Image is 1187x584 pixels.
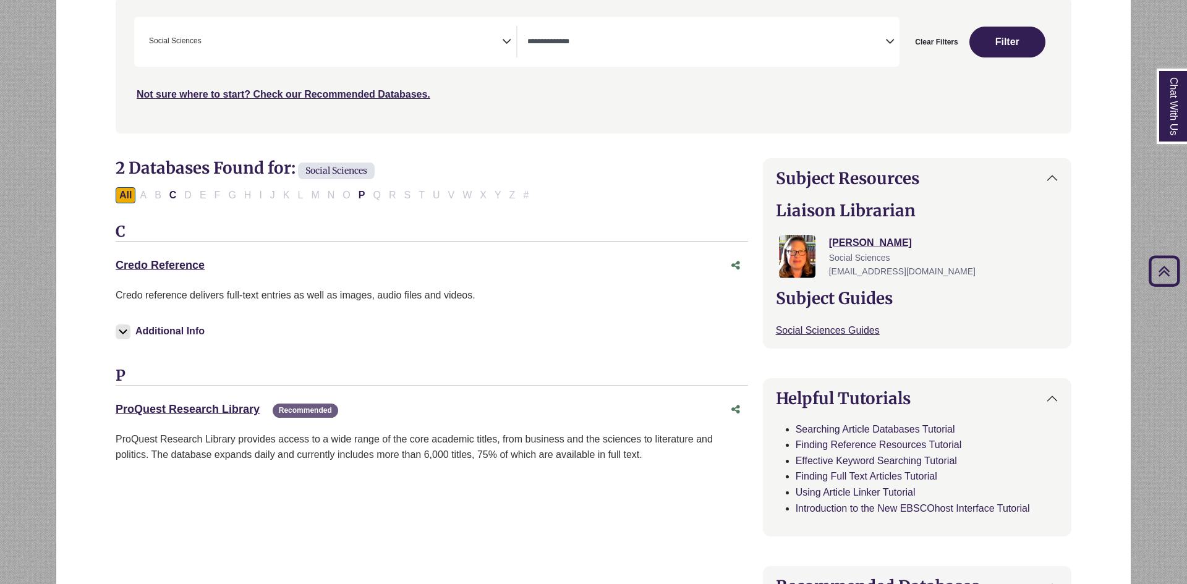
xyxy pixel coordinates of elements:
[166,187,181,203] button: Filter Results C
[796,455,957,466] a: Effective Keyword Searching Tutorial
[723,398,748,421] button: Share this database
[116,323,208,340] button: Additional Info
[907,27,966,57] button: Clear Filters
[527,38,885,48] textarea: Search
[796,487,916,497] a: Using Article Linker Tutorial
[116,431,748,463] p: ProQuest Research Library provides access to a wide range of the core academic titles, from busin...
[204,38,210,48] textarea: Search
[969,27,1046,57] button: Submit for Search Results
[116,158,296,178] span: 2 Databases Found for:
[144,35,202,47] li: Social Sciences
[355,187,369,203] button: Filter Results P
[776,201,1058,220] h2: Liaison Librarian
[764,379,1071,418] button: Helpful Tutorials
[116,187,135,203] button: All
[829,266,976,276] span: [EMAIL_ADDRESS][DOMAIN_NAME]
[116,367,748,386] h3: P
[796,503,1030,514] a: Introduction to the New EBSCOhost Interface Tutorial
[829,253,890,263] span: Social Sciences
[137,89,430,99] a: Not sure where to start? Check our Recommended Databases.
[116,189,534,200] div: Alpha-list to filter by first letter of database name
[776,289,1058,308] h2: Subject Guides
[796,424,955,434] a: Searching Article Databases Tutorial
[116,259,205,271] a: Credo Reference
[149,35,202,47] span: Social Sciences
[796,471,937,481] a: Finding Full Text Articles Tutorial
[273,404,338,418] span: Recommended
[796,439,962,450] a: Finding Reference Resources Tutorial
[298,163,375,179] span: Social Sciences
[779,235,816,278] img: Jessica Moore
[776,325,880,336] a: Social Sciences Guides
[1144,263,1184,279] a: Back to Top
[116,287,748,303] p: Credo reference delivers full-text entries as well as images, audio files and videos.
[723,254,748,277] button: Share this database
[116,403,260,415] a: ProQuest Research Library
[764,159,1071,198] button: Subject Resources
[829,237,912,248] a: [PERSON_NAME]
[116,223,748,242] h3: C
